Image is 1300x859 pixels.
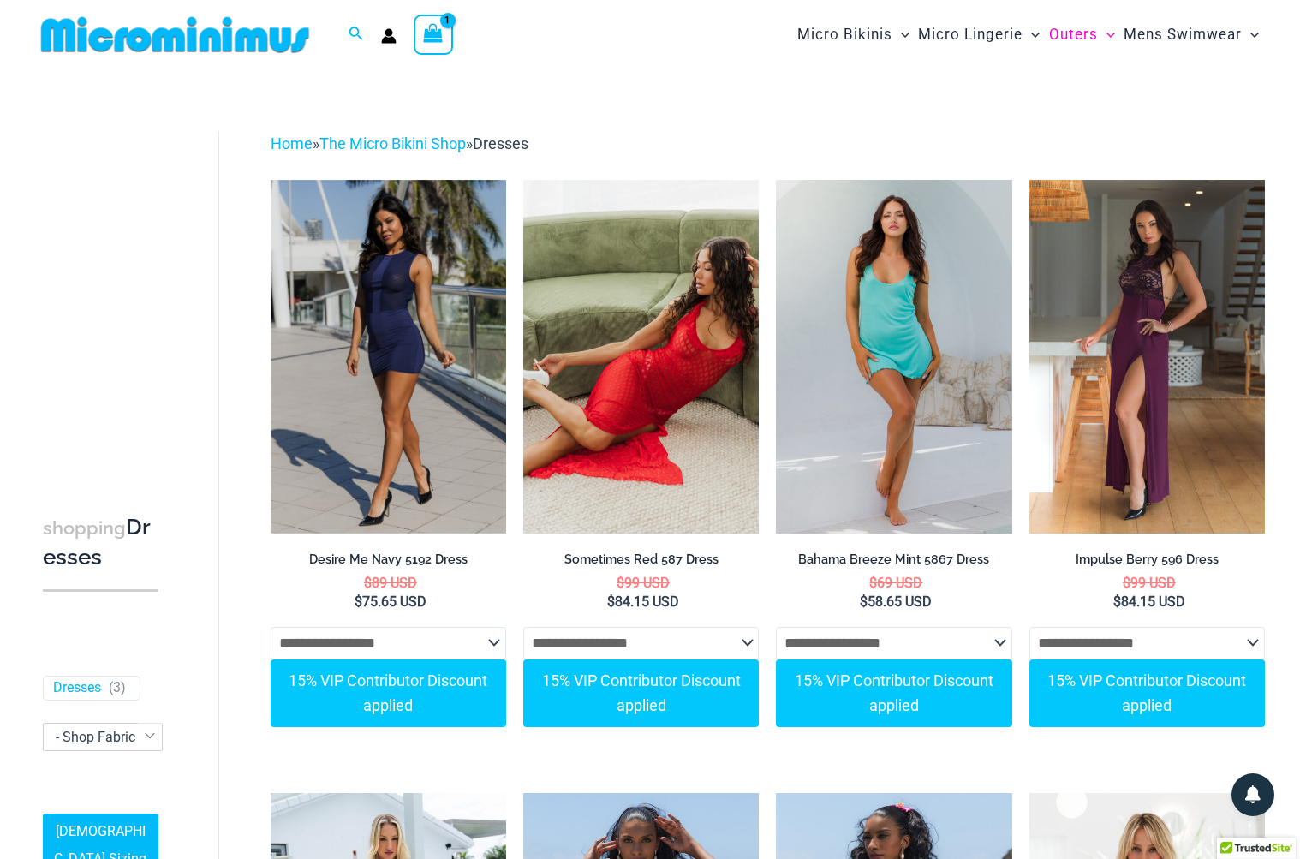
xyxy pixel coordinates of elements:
[914,9,1044,61] a: Micro LingerieMenu ToggleMenu Toggle
[364,575,372,591] span: $
[532,668,750,719] div: 15% VIP Contributor Discount applied
[34,15,316,54] img: MM SHOP LOGO FLAT
[918,13,1023,57] span: Micro Lingerie
[1049,13,1098,57] span: Outers
[44,724,162,750] span: - Shop Fabric Type
[523,552,759,568] h2: Sometimes Red 587 Dress
[271,552,506,574] a: Desire Me Navy 5192 Dress
[271,552,506,568] h2: Desire Me Navy 5192 Dress
[1023,13,1040,57] span: Menu Toggle
[43,117,197,460] iframe: TrustedSite Certified
[319,134,466,152] a: The Micro Bikini Shop
[1038,668,1256,719] div: 15% VIP Contributor Discount applied
[776,180,1011,534] img: Bahama Breeze Mint 5867 Dress 01
[1113,594,1121,610] span: $
[1123,575,1176,591] bdi: 99 USD
[53,679,101,697] a: Dresses
[355,594,362,610] span: $
[793,9,914,61] a: Micro BikinisMenu ToggleMenu Toggle
[349,24,364,45] a: Search icon link
[381,28,397,44] a: Account icon link
[1098,13,1115,57] span: Menu Toggle
[776,552,1011,574] a: Bahama Breeze Mint 5867 Dress
[776,552,1011,568] h2: Bahama Breeze Mint 5867 Dress
[892,13,909,57] span: Menu Toggle
[523,552,759,574] a: Sometimes Red 587 Dress
[56,729,168,745] span: - Shop Fabric Type
[279,668,498,719] div: 15% VIP Contributor Discount applied
[776,180,1011,534] a: Bahama Breeze Mint 5867 Dress 01Bahama Breeze Mint 5867 Dress 03Bahama Breeze Mint 5867 Dress 03
[1119,9,1263,61] a: Mens SwimwearMenu ToggleMenu Toggle
[860,594,932,610] bdi: 58.65 USD
[364,575,417,591] bdi: 89 USD
[109,679,126,697] span: ( )
[1029,180,1265,534] a: Impulse Berry 596 Dress 02Impulse Berry 596 Dress 03Impulse Berry 596 Dress 03
[43,723,163,751] span: - Shop Fabric Type
[473,134,528,152] span: Dresses
[869,575,877,591] span: $
[1123,575,1130,591] span: $
[1029,552,1265,568] h2: Impulse Berry 596 Dress
[414,15,453,54] a: View Shopping Cart, 1 items
[271,180,506,534] a: Desire Me Navy 5192 Dress 11Desire Me Navy 5192 Dress 09Desire Me Navy 5192 Dress 09
[797,13,892,57] span: Micro Bikinis
[523,180,759,534] a: Sometimes Red 587 Dress 10Sometimes Red 587 Dress 09Sometimes Red 587 Dress 09
[1029,180,1265,534] img: Impulse Berry 596 Dress 02
[271,180,506,534] img: Desire Me Navy 5192 Dress 11
[869,575,922,591] bdi: 69 USD
[860,594,868,610] span: $
[113,679,121,695] span: 3
[43,517,126,539] span: shopping
[271,134,313,152] a: Home
[784,668,1003,719] div: 15% VIP Contributor Discount applied
[1113,594,1185,610] bdi: 84.15 USD
[1045,9,1119,61] a: OutersMenu ToggleMenu Toggle
[355,594,426,610] bdi: 75.65 USD
[617,575,670,591] bdi: 99 USD
[523,180,759,534] img: Sometimes Red 587 Dress 10
[1124,13,1242,57] span: Mens Swimwear
[271,134,528,152] span: » »
[790,6,1266,63] nav: Site Navigation
[607,594,615,610] span: $
[607,594,679,610] bdi: 84.15 USD
[1029,552,1265,574] a: Impulse Berry 596 Dress
[43,513,158,572] h3: Dresses
[1242,13,1259,57] span: Menu Toggle
[617,575,624,591] span: $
